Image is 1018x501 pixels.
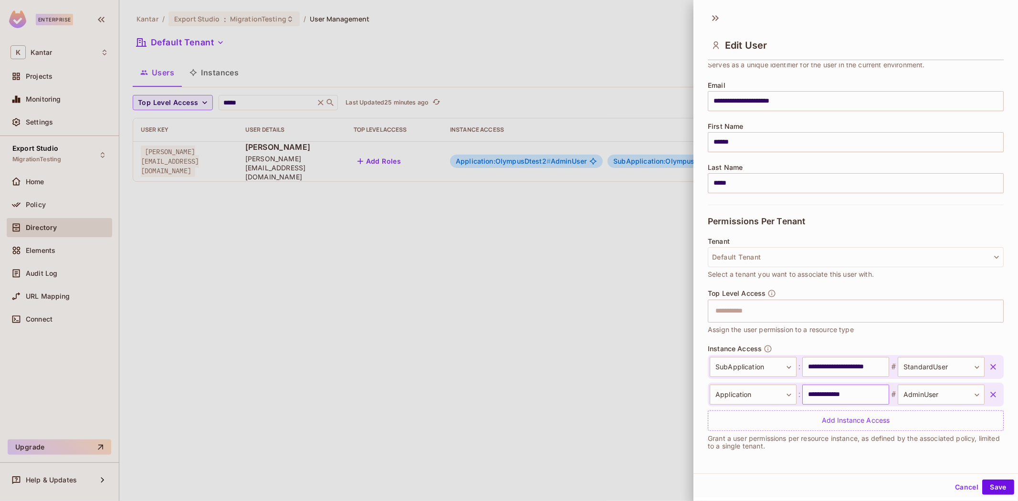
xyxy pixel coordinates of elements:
[708,217,805,226] span: Permissions Per Tenant
[708,269,874,280] span: Select a tenant you want to associate this user with.
[708,435,1004,450] p: Grant a user permissions per resource instance, as defined by the associated policy, limited to a...
[708,60,925,70] span: Serves as a unique identifier for the user in the current environment.
[708,410,1004,431] div: Add Instance Access
[710,357,797,377] div: SubApplication
[708,247,1004,267] button: Default Tenant
[889,361,898,373] span: #
[951,480,982,495] button: Cancel
[982,480,1014,495] button: Save
[898,357,985,377] div: StandardUser
[889,389,898,400] span: #
[725,40,767,51] span: Edit User
[710,385,797,405] div: Application
[797,389,802,400] span: :
[898,385,985,405] div: AdminUser
[708,238,730,245] span: Tenant
[797,361,802,373] span: :
[708,123,744,130] span: First Name
[708,324,854,335] span: Assign the user permission to a resource type
[708,345,762,353] span: Instance Access
[708,290,766,297] span: Top Level Access
[708,164,743,171] span: Last Name
[998,310,1000,312] button: Open
[708,82,725,89] span: Email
